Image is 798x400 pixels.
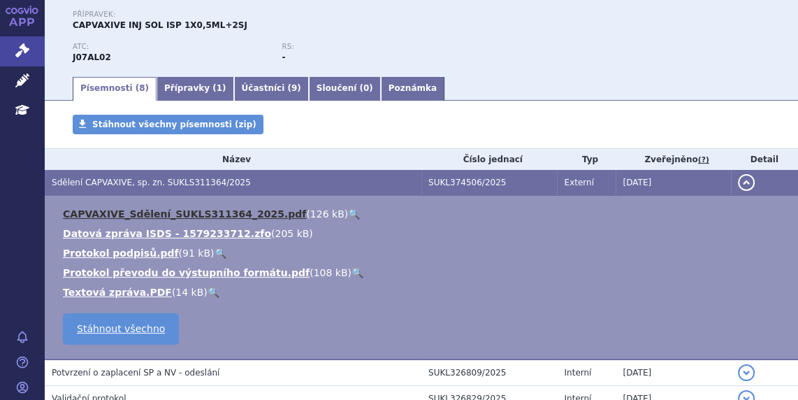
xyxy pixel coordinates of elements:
a: Textová zpráva.PDF [63,287,172,298]
span: 126 kB [310,208,344,220]
p: Přípravek: [73,10,491,19]
li: ( ) [63,207,784,221]
span: 14 kB [175,287,203,298]
span: Externí [564,178,593,187]
span: Potvrzení o zaplacení SP a NV - odeslání [52,368,219,378]
span: 8 [139,83,145,93]
p: RS: [282,43,477,51]
a: 🔍 [214,248,226,259]
a: 🔍 [351,267,363,278]
td: [DATE] [616,170,730,196]
td: [DATE] [616,359,730,386]
td: SUKL374506/2025 [421,170,557,196]
strong: PNEUMOCOCCUS, PURIFIKOVANÉ POLYSACHARIDOVÉ ANTIGENY KONJUGOVANÉ [73,52,111,62]
button: detail [738,174,755,191]
a: Stáhnout všechno [63,313,179,345]
a: Protokol převodu do výstupního formátu.pdf [63,267,310,278]
li: ( ) [63,266,784,280]
li: ( ) [63,227,784,241]
span: 91 kB [182,248,210,259]
li: ( ) [63,285,784,299]
span: 108 kB [314,267,348,278]
a: Poznámka [381,77,444,101]
a: Písemnosti (8) [73,77,157,101]
li: ( ) [63,246,784,260]
a: Účastníci (9) [234,77,309,101]
a: CAPVAXIVE_Sdělení_SUKLS311364_2025.pdf [63,208,306,220]
abbr: (?) [698,155,709,165]
a: 🔍 [208,287,219,298]
th: Číslo jednací [421,149,557,170]
a: Protokol podpisů.pdf [63,248,179,259]
a: 🔍 [348,208,360,220]
th: Zveřejněno [616,149,730,170]
a: Datová zpráva ISDS - 1579233712.zfo [63,228,271,239]
button: detail [738,364,755,381]
a: Přípravky (1) [157,77,234,101]
a: Stáhnout všechny písemnosti (zip) [73,115,263,134]
span: 1 [217,83,222,93]
th: Detail [731,149,798,170]
p: ATC: [73,43,268,51]
th: Název [45,149,421,170]
span: 9 [291,83,297,93]
span: Stáhnout všechny písemnosti (zip) [92,120,256,129]
th: Typ [557,149,616,170]
strong: - [282,52,285,62]
span: 205 kB [275,228,309,239]
span: Sdělení CAPVAXIVE, sp. zn. SUKLS311364/2025 [52,178,251,187]
span: Interní [564,368,591,378]
span: CAPVAXIVE INJ SOL ISP 1X0,5ML+2SJ [73,20,247,30]
span: 0 [363,83,369,93]
a: Sloučení (0) [309,77,381,101]
td: SUKL326809/2025 [421,359,557,386]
